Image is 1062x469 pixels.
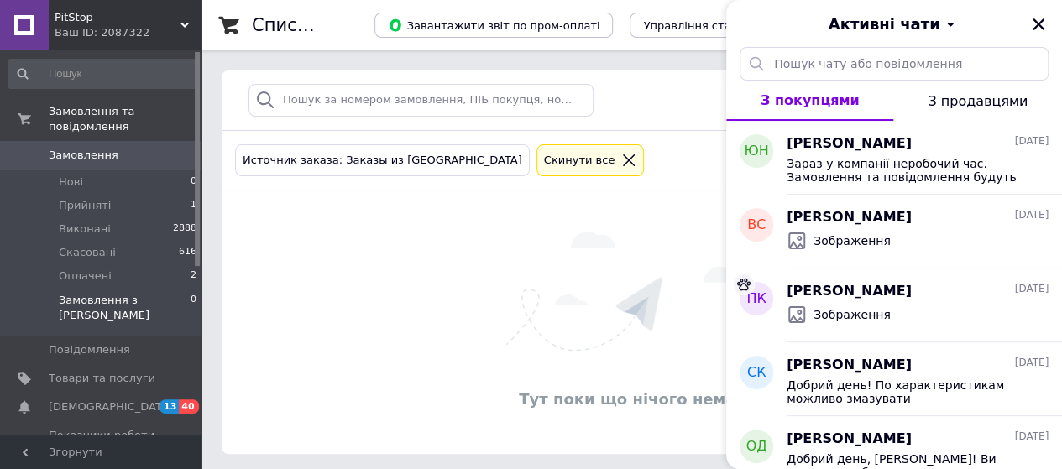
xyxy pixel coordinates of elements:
span: Зображення [814,306,891,323]
div: Ваш ID: 2087322 [55,25,201,40]
span: Скасовані [59,245,116,260]
span: [PERSON_NAME] [787,430,912,449]
span: Показники роботи компанії [49,428,155,458]
span: [DEMOGRAPHIC_DATA] [49,399,173,414]
span: [DATE] [1014,430,1049,444]
span: [PERSON_NAME] [787,134,912,154]
span: 40 [179,399,198,414]
span: Управління статусами [643,19,772,32]
span: Виконані [59,221,111,237]
span: СК [747,363,766,383]
span: 0 [191,293,196,323]
span: Замовлення [49,148,118,163]
span: ЮН [744,142,768,161]
span: Зараз у компанії неробочий час. Замовлення та повідомлення будуть оброблені з 08:00 найближчого р... [787,157,1025,184]
button: Активні чати [773,13,1015,35]
span: PitStop [55,10,180,25]
button: Завантажити звіт по пром-оплаті [374,13,613,38]
button: ЮН[PERSON_NAME][DATE]Зараз у компанії неробочий час. Замовлення та повідомлення будуть оброблені ... [726,121,1062,195]
span: Нові [59,175,83,190]
span: 616 [179,245,196,260]
span: 0 [191,175,196,190]
span: ВС [747,216,766,235]
button: Закрити [1028,14,1049,34]
span: 2888 [173,221,196,237]
span: [DATE] [1014,208,1049,222]
div: Cкинути все [541,152,619,169]
span: [PERSON_NAME] [787,208,912,227]
button: З продавцями [893,81,1062,121]
span: Активні чати [828,13,939,35]
button: ПК[PERSON_NAME][DATE]Зображення [726,268,1062,342]
span: З продавцями [928,93,1028,109]
span: [PERSON_NAME] [787,282,912,301]
span: З покупцями [761,92,860,108]
div: Тут поки що нічого немає [230,388,1033,409]
button: З покупцями [726,81,893,121]
span: Замовлення з [PERSON_NAME] [59,293,191,323]
input: Пошук чату або повідомлення [740,47,1049,81]
span: Товари та послуги [49,371,155,386]
button: Управління статусами [630,13,785,38]
span: [DATE] [1014,134,1049,149]
h1: Список замовлень [252,15,422,35]
span: Добрий день! По характеристикам можливо змазувати [787,378,1025,405]
button: СК[PERSON_NAME][DATE]Добрий день! По характеристикам можливо змазувати [726,342,1062,416]
span: 13 [160,399,179,414]
span: Замовлення та повідомлення [49,104,201,134]
span: Зображення [814,232,891,249]
span: ПК [746,289,766,309]
span: ОД [745,437,766,456]
div: Источник заказа: Заказы из [GEOGRAPHIC_DATA] [235,144,530,177]
button: ВС[PERSON_NAME][DATE]Зображення [726,195,1062,268]
input: Пошук [8,59,198,89]
span: Оплачені [59,268,112,284]
span: 2 [191,268,196,284]
span: [DATE] [1014,282,1049,296]
span: [DATE] [1014,356,1049,370]
span: Завантажити звіт по пром-оплаті [388,18,599,33]
span: Повідомлення [49,342,130,357]
span: 1 [191,198,196,213]
span: [PERSON_NAME] [787,356,912,375]
span: Прийняті [59,198,111,213]
input: Пошук за номером замовлення, ПІБ покупця, номером телефону, Email, номером накладної [248,84,594,117]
